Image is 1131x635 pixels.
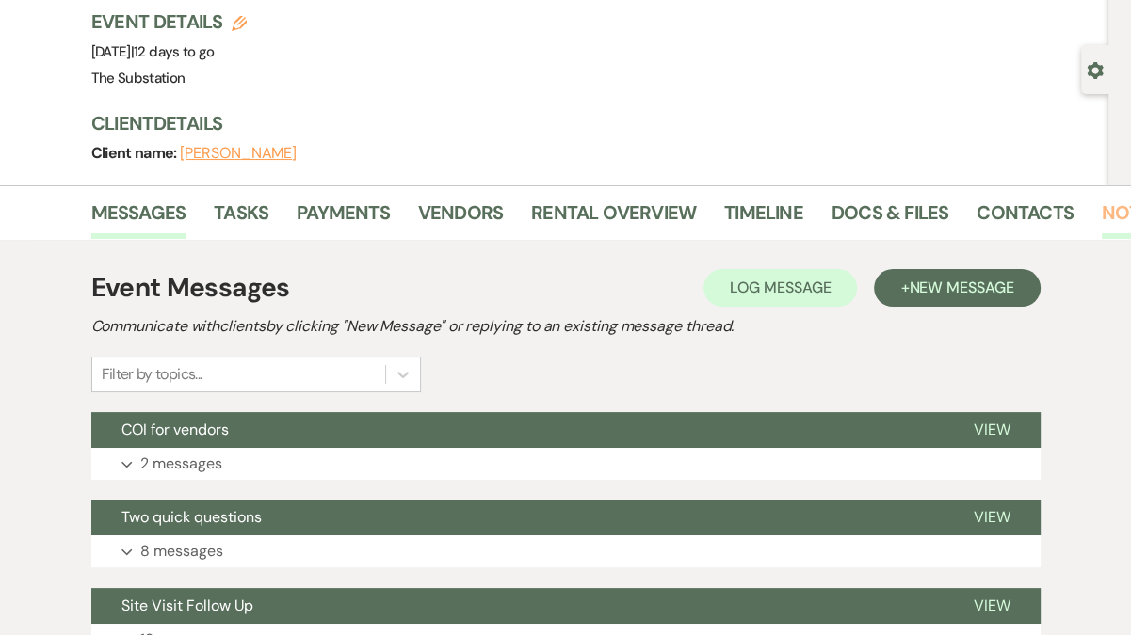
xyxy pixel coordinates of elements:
[944,588,1041,624] button: View
[140,452,222,476] p: 2 messages
[91,588,944,624] button: Site Visit Follow Up
[91,110,1091,136] h3: Client Details
[91,412,944,448] button: COI for vendors
[91,315,1041,338] h2: Communicate with clients by clicking "New Message" or replying to an existing message thread.
[977,198,1074,239] a: Contacts
[730,278,831,297] span: Log Message
[140,539,223,564] p: 8 messages
[91,500,944,535] button: Two quick questions
[121,420,229,439] span: COI for vendors
[91,268,290,308] h1: Event Messages
[121,595,253,615] span: Site Visit Follow Up
[944,500,1041,535] button: View
[131,42,215,61] span: |
[91,448,1041,480] button: 2 messages
[418,198,503,239] a: Vendors
[91,42,215,61] span: [DATE]
[91,8,248,35] h3: Event Details
[91,143,181,163] span: Client name:
[1087,60,1104,78] button: Open lead details
[724,198,803,239] a: Timeline
[91,198,186,239] a: Messages
[180,146,297,161] button: [PERSON_NAME]
[134,42,215,61] span: 12 days to go
[91,69,186,87] span: The Substation
[214,198,268,239] a: Tasks
[91,535,1041,567] button: 8 messages
[974,595,1010,615] span: View
[909,278,1013,297] span: New Message
[102,363,202,386] div: Filter by topics...
[874,269,1040,307] button: +New Message
[703,269,857,307] button: Log Message
[974,507,1010,527] span: View
[944,412,1041,448] button: View
[974,420,1010,439] span: View
[297,198,390,239] a: Payments
[121,507,262,527] span: Two quick questions
[832,198,948,239] a: Docs & Files
[531,198,696,239] a: Rental Overview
